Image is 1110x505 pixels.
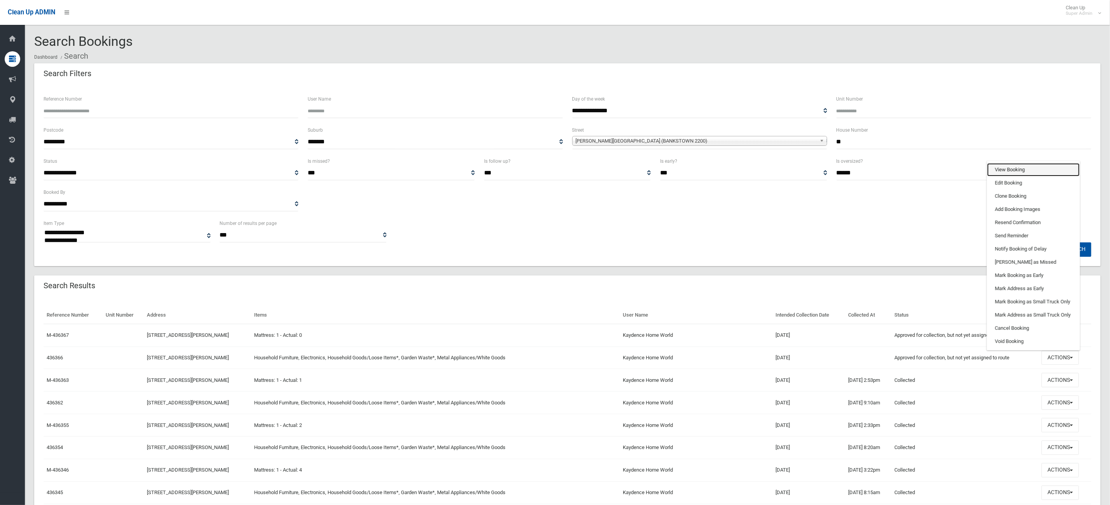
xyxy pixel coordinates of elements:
[44,95,82,103] label: Reference Number
[987,282,1080,295] a: Mark Address as Early
[620,414,773,437] td: Kaydence Home World
[147,422,229,428] a: [STREET_ADDRESS][PERSON_NAME]
[987,242,1080,256] a: Notify Booking of Delay
[44,157,57,165] label: Status
[147,377,229,383] a: [STREET_ADDRESS][PERSON_NAME]
[620,392,773,414] td: Kaydence Home World
[34,66,101,81] header: Search Filters
[47,332,69,338] a: M-436367
[572,95,605,103] label: Day of the week
[47,489,63,495] a: 436345
[620,324,773,347] td: Kaydence Home World
[773,459,845,481] td: [DATE]
[892,324,1039,347] td: Approved for collection, but not yet assigned to route
[892,481,1039,504] td: Collected
[47,377,69,383] a: M-436363
[660,157,677,165] label: Is early?
[251,392,620,414] td: Household Furniture, Electronics, Household Goods/Loose Items*, Garden Waste*, Metal Appliances/W...
[34,54,58,60] a: Dashboard
[1042,373,1079,387] button: Actions
[845,436,892,459] td: [DATE] 8:20am
[147,489,229,495] a: [STREET_ADDRESS][PERSON_NAME]
[147,444,229,450] a: [STREET_ADDRESS][PERSON_NAME]
[773,324,845,347] td: [DATE]
[773,436,845,459] td: [DATE]
[620,306,773,324] th: User Name
[251,436,620,459] td: Household Furniture, Electronics, Household Goods/Loose Items*, Garden Waste*, Metal Appliances/W...
[845,306,892,324] th: Collected At
[845,414,892,437] td: [DATE] 2:33pm
[773,306,845,324] th: Intended Collection Date
[987,269,1080,282] a: Mark Booking as Early
[44,306,103,324] th: Reference Number
[1066,10,1093,16] small: Super Admin
[147,332,229,338] a: [STREET_ADDRESS][PERSON_NAME]
[836,95,863,103] label: Unit Number
[892,414,1039,437] td: Collected
[892,436,1039,459] td: Collected
[987,203,1080,216] a: Add Booking Images
[251,481,620,504] td: Household Furniture, Electronics, Household Goods/Loose Items*, Garden Waste*, Metal Appliances/W...
[1042,441,1079,455] button: Actions
[34,278,105,293] header: Search Results
[144,306,251,324] th: Address
[987,163,1080,176] a: View Booking
[836,157,863,165] label: Is oversized?
[47,467,69,473] a: M-436346
[251,306,620,324] th: Items
[773,414,845,437] td: [DATE]
[845,481,892,504] td: [DATE] 8:15am
[836,126,868,134] label: House Number
[1042,463,1079,477] button: Actions
[47,422,69,428] a: M-436355
[987,308,1080,322] a: Mark Address as Small Truck Only
[147,467,229,473] a: [STREET_ADDRESS][PERSON_NAME]
[1062,5,1100,16] span: Clean Up
[892,392,1039,414] td: Collected
[987,322,1080,335] a: Cancel Booking
[147,400,229,406] a: [STREET_ADDRESS][PERSON_NAME]
[892,369,1039,392] td: Collected
[892,306,1039,324] th: Status
[620,347,773,369] td: Kaydence Home World
[845,369,892,392] td: [DATE] 2:53pm
[987,190,1080,203] a: Clone Booking
[34,33,133,49] span: Search Bookings
[103,306,144,324] th: Unit Number
[44,126,63,134] label: Postcode
[987,176,1080,190] a: Edit Booking
[892,347,1039,369] td: Approved for collection, but not yet assigned to route
[620,436,773,459] td: Kaydence Home World
[44,188,65,197] label: Booked By
[47,444,63,450] a: 436354
[892,459,1039,481] td: Collected
[576,136,817,146] span: [PERSON_NAME][GEOGRAPHIC_DATA] (BANKSTOWN 2200)
[251,414,620,437] td: Mattress: 1 - Actual: 2
[44,219,64,228] label: Item Type
[620,459,773,481] td: Kaydence Home World
[572,126,584,134] label: Street
[845,459,892,481] td: [DATE] 3:22pm
[773,392,845,414] td: [DATE]
[987,295,1080,308] a: Mark Booking as Small Truck Only
[773,481,845,504] td: [DATE]
[987,335,1080,348] a: Void Booking
[8,9,55,16] span: Clean Up ADMIN
[773,369,845,392] td: [DATE]
[987,216,1080,229] a: Resend Confirmation
[620,481,773,504] td: Kaydence Home World
[251,369,620,392] td: Mattress: 1 - Actual: 1
[251,459,620,481] td: Mattress: 1 - Actual: 4
[484,157,511,165] label: Is follow up?
[987,256,1080,269] a: [PERSON_NAME] as Missed
[1042,418,1079,432] button: Actions
[251,347,620,369] td: Household Furniture, Electronics, Household Goods/Loose Items*, Garden Waste*, Metal Appliances/W...
[987,229,1080,242] a: Send Reminder
[308,126,323,134] label: Suburb
[47,355,63,360] a: 436366
[1042,395,1079,410] button: Actions
[620,369,773,392] td: Kaydence Home World
[308,95,331,103] label: User Name
[47,400,63,406] a: 436362
[251,324,620,347] td: Mattress: 1 - Actual: 0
